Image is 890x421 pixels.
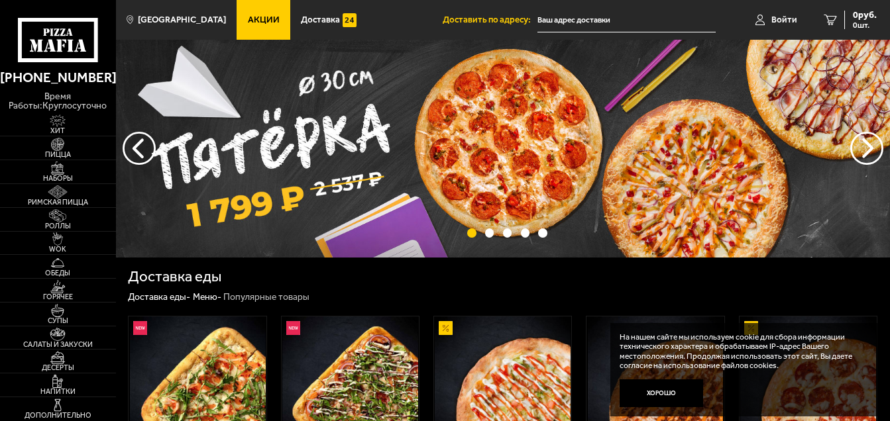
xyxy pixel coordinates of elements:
button: точки переключения [485,228,494,237]
span: [GEOGRAPHIC_DATA] [138,15,226,24]
input: Ваш адрес доставки [537,8,716,32]
button: точки переключения [538,228,547,237]
button: точки переключения [467,228,476,237]
span: Акции [248,15,280,24]
span: 0 руб. [853,11,877,20]
button: Хорошо [620,379,703,407]
a: Доставка еды- [128,291,190,303]
h1: Доставка еды [128,269,221,284]
a: Меню- [193,291,221,303]
button: точки переключения [503,228,512,237]
span: Войти [771,15,797,24]
p: На нашем сайте мы используем cookie для сбора информации технического характера и обрабатываем IP... [620,332,860,371]
img: Новинка [133,321,147,335]
img: 15daf4d41897b9f0e9f617042186c801.svg [343,13,357,27]
img: Акционный [439,321,453,335]
button: следующий [123,132,156,165]
img: Новинка [286,321,300,335]
img: Акционный [744,321,758,335]
span: Доставить по адресу: [443,15,537,24]
div: Популярные товары [223,291,309,303]
button: предыдущий [850,132,883,165]
button: точки переключения [521,228,529,237]
span: Доставка [301,15,340,24]
span: 0 шт. [853,21,877,29]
